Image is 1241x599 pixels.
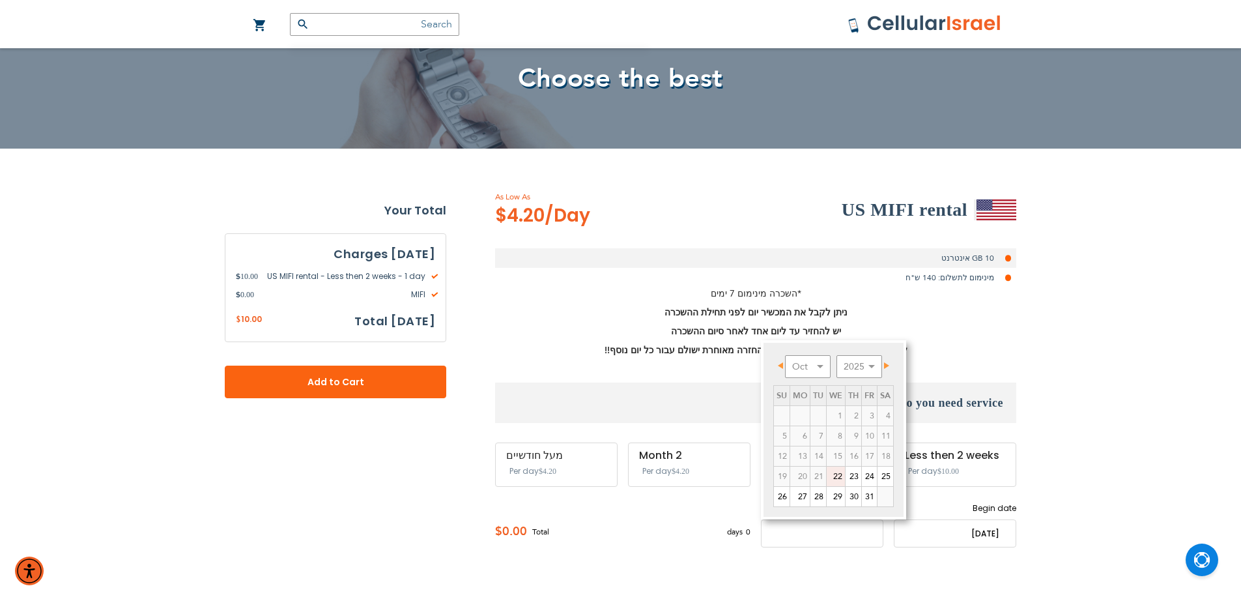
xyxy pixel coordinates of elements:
div: מעל חודשיים [506,450,606,461]
h2: US MIFI rental [842,197,967,223]
a: 22 [827,467,845,486]
span: $4.20 [495,203,590,229]
a: 31 [862,487,877,506]
label: Begin date [894,503,1016,514]
strong: Your Total [225,201,446,220]
span: days [727,526,743,538]
p: *השכרה מינימום 7 ימים [495,287,1016,300]
span: Prev [778,362,783,369]
span: /Day [545,203,590,229]
span: $4.20 [672,467,689,476]
span: Choose the best [518,61,723,96]
a: 24 [862,467,877,486]
td: minimum 7 days rental Or minimum 4 months on Long term plans [774,467,790,487]
span: As Low As [495,191,625,203]
td: minimum 7 days rental Or minimum 4 months on Long term plans [790,467,810,487]
a: 25 [877,467,893,486]
span: 21 [810,467,826,486]
span: MIFI [254,289,435,300]
span: 0.00 [236,289,254,300]
td: minimum 7 days rental Or minimum 4 months on Long term plans [810,467,827,487]
img: Cellular Israel Logo [848,14,1002,34]
span: $ [236,314,241,326]
span: 10.00 [241,314,262,325]
span: Per day [642,465,672,477]
a: 28 [810,487,826,506]
li: מינימום לתשלום: 140 ש"ח [495,268,1016,287]
div: Accessibility Menu [15,557,44,585]
select: Select year [836,355,882,378]
h3: [DATE] Charges [236,244,435,264]
span: 0 [743,526,750,538]
button: Add to Cart [225,366,446,398]
a: 29 [827,487,845,506]
span: Next [884,362,889,369]
span: 19 [774,467,790,486]
img: US MIFI rental [977,199,1016,220]
a: 23 [846,467,861,486]
a: Prev [775,357,791,373]
span: 20 [790,467,810,486]
a: Next [876,357,892,373]
div: 2 Month [639,450,739,461]
a: 30 [846,487,861,506]
input: MM/DD/YYYY [894,519,1016,548]
span: Total [532,526,549,538]
select: Select month [785,355,831,378]
span: US MIFI rental - Less then 2 weeks - 1 day [258,270,435,282]
strong: לקיחת מכשיר לפני תחילת ההשכרה / החזרה מאוחרת ישולם עבור כל יום נוסף!! [605,344,907,357]
span: Per day [509,465,539,477]
a: 27 [790,487,810,506]
a: 26 [774,487,790,506]
strong: יש להחזיר עד ליום אחד לאחר סיום ההשכרה [671,325,841,338]
input: Search [290,13,459,36]
h3: [DATE] Total [354,312,435,331]
span: $ [236,289,240,300]
span: $4.20 [539,467,556,476]
h3: When do you need service? [495,383,1016,423]
span: Add to Cart [268,375,403,389]
span: $0.00 [495,522,532,542]
li: 10 GB אינטרנט [495,248,1016,268]
span: 10.00 [236,270,258,282]
span: Per day [908,465,937,477]
div: Less then 2 weeks [905,450,1005,461]
strong: ניתן לקבל את המכשיר יום לפני תחילת ההשכרה [664,306,848,319]
span: $ [236,270,240,282]
span: $10.00 [937,467,959,476]
input: MM/DD/YYYY [761,519,883,548]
